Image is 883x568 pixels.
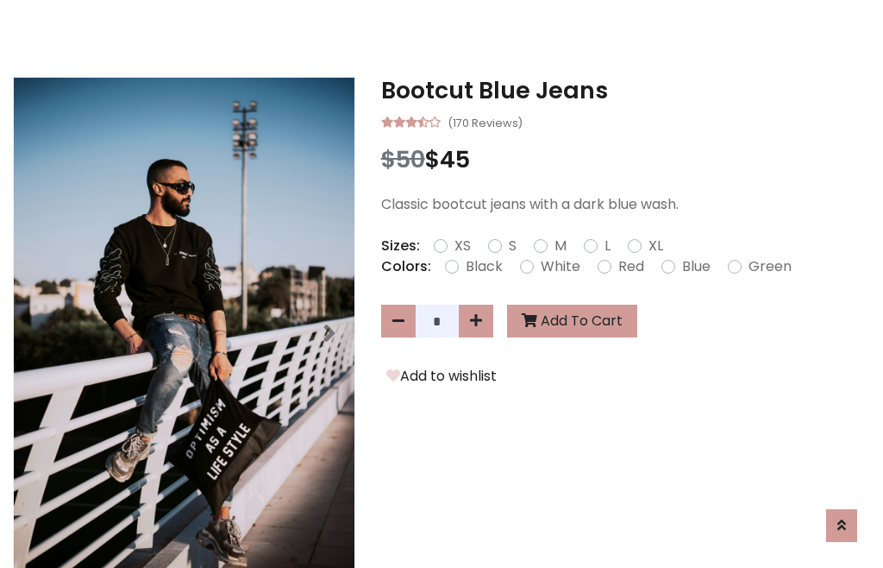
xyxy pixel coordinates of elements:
[381,256,431,277] p: Colors:
[618,256,644,277] label: Red
[381,365,502,388] button: Add to wishlist
[454,236,471,256] label: XS
[507,305,637,338] button: Add To Cart
[541,256,580,277] label: White
[381,146,870,174] h3: $
[682,256,711,277] label: Blue
[381,77,870,104] h3: Bootcut Blue Jeans
[381,194,870,215] p: Classic bootcut jeans with a dark blue wash.
[381,143,425,175] span: $50
[554,236,567,256] label: M
[509,236,517,256] label: S
[604,236,611,256] label: L
[440,143,470,175] span: 45
[648,236,663,256] label: XL
[381,236,420,256] p: Sizes:
[448,111,523,132] small: (170 Reviews)
[748,256,792,277] label: Green
[466,256,503,277] label: Black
